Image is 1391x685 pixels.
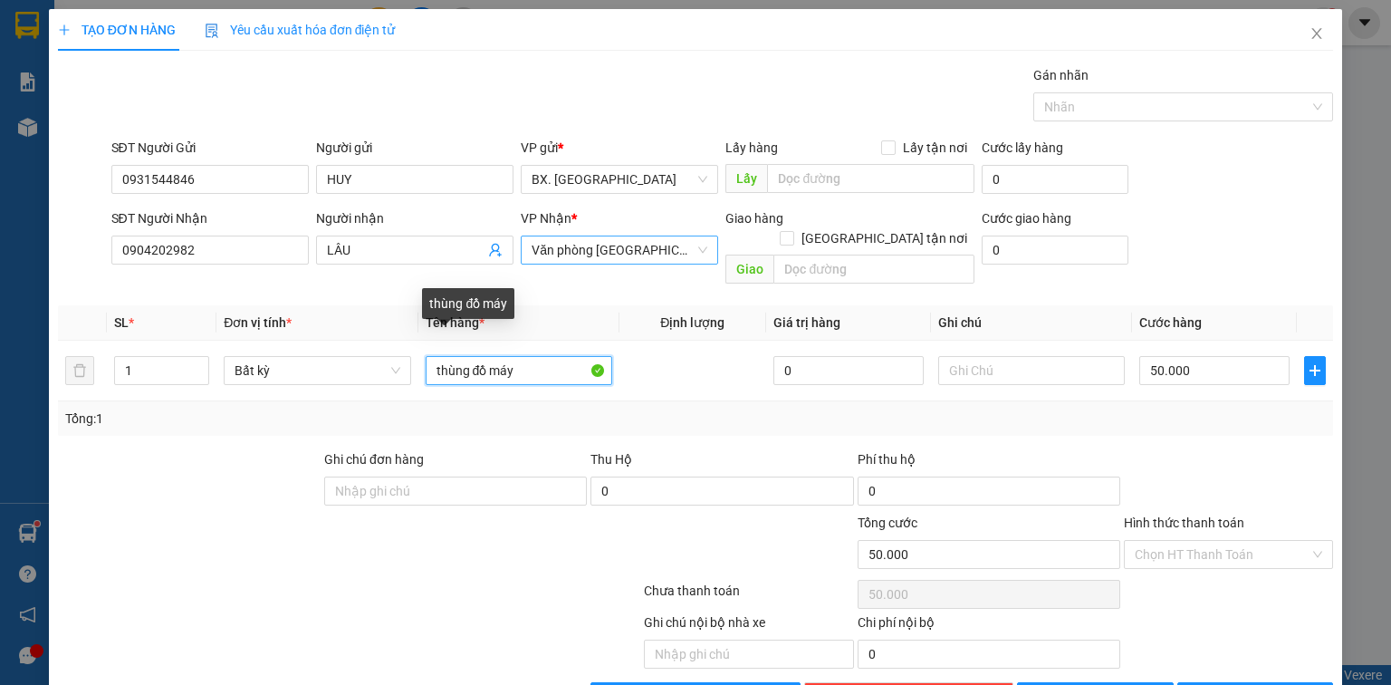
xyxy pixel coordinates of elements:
[205,23,396,37] span: Yêu cầu xuất hóa đơn điện tử
[1033,68,1089,82] label: Gán nhãn
[111,208,309,228] div: SĐT Người Nhận
[1291,9,1342,60] button: Close
[65,409,538,429] div: Tổng: 1
[1139,315,1202,330] span: Cước hàng
[644,613,853,640] div: Ghi chú nội bộ nhà xe
[725,140,778,155] span: Lấy hàng
[426,356,612,385] input: VD: Bàn, Ghế
[644,640,853,669] input: Nhập ghi chú
[1309,26,1324,41] span: close
[235,357,399,384] span: Bất kỳ
[982,165,1128,194] input: Cước lấy hàng
[773,255,974,284] input: Dọc đường
[111,138,309,158] div: SĐT Người Gửi
[858,449,1120,477] div: Phí thu hộ
[316,208,513,228] div: Người nhận
[773,315,840,330] span: Giá trị hàng
[982,211,1071,226] label: Cước giao hàng
[422,288,514,319] div: thùng đồ máy
[938,356,1125,385] input: Ghi Chú
[660,315,724,330] span: Định lượng
[1304,356,1326,385] button: plus
[532,236,707,264] span: Văn phòng Tân Phú
[521,138,718,158] div: VP gửi
[896,138,974,158] span: Lấy tận nơi
[205,24,219,38] img: icon
[1305,363,1325,378] span: plus
[725,211,783,226] span: Giao hàng
[590,452,632,467] span: Thu Hộ
[532,166,707,193] span: BX. Ninh Sơn
[58,23,176,37] span: TẠO ĐƠN HÀNG
[725,255,773,284] span: Giao
[773,356,924,385] input: 0
[931,305,1132,341] th: Ghi chú
[114,315,129,330] span: SL
[794,228,974,248] span: [GEOGRAPHIC_DATA] tận nơi
[982,236,1128,265] input: Cước giao hàng
[58,24,71,36] span: plus
[65,356,94,385] button: delete
[982,140,1063,155] label: Cước lấy hàng
[858,613,1120,640] div: Chi phí nội bộ
[858,516,917,530] span: Tổng cước
[521,211,571,226] span: VP Nhận
[725,164,767,193] span: Lấy
[224,315,292,330] span: Đơn vị tính
[324,452,424,467] label: Ghi chú đơn hàng
[488,243,503,257] span: user-add
[324,477,587,506] input: Ghi chú đơn hàng
[767,164,974,193] input: Dọc đường
[316,138,513,158] div: Người gửi
[1124,516,1244,530] label: Hình thức thanh toán
[642,581,855,613] div: Chưa thanh toán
